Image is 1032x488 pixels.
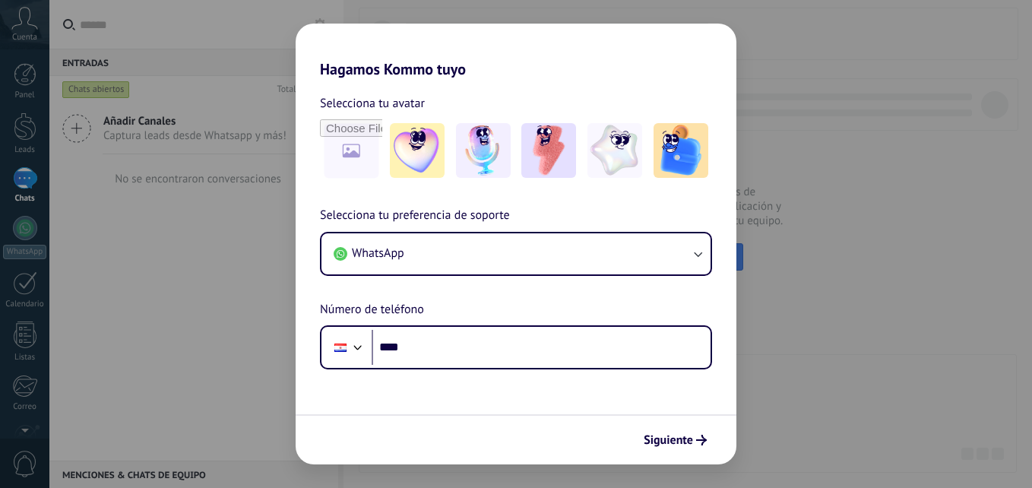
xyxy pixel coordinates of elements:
[587,123,642,178] img: -4.jpeg
[320,206,510,226] span: Selecciona tu preferencia de soporte
[296,24,736,78] h2: Hagamos Kommo tuyo
[644,435,693,445] span: Siguiente
[390,123,445,178] img: -1.jpeg
[320,300,424,320] span: Número de teléfono
[352,246,404,261] span: WhatsApp
[320,93,425,113] span: Selecciona tu avatar
[654,123,708,178] img: -5.jpeg
[456,123,511,178] img: -2.jpeg
[321,233,711,274] button: WhatsApp
[326,331,355,363] div: Paraguay: + 595
[637,427,714,453] button: Siguiente
[521,123,576,178] img: -3.jpeg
